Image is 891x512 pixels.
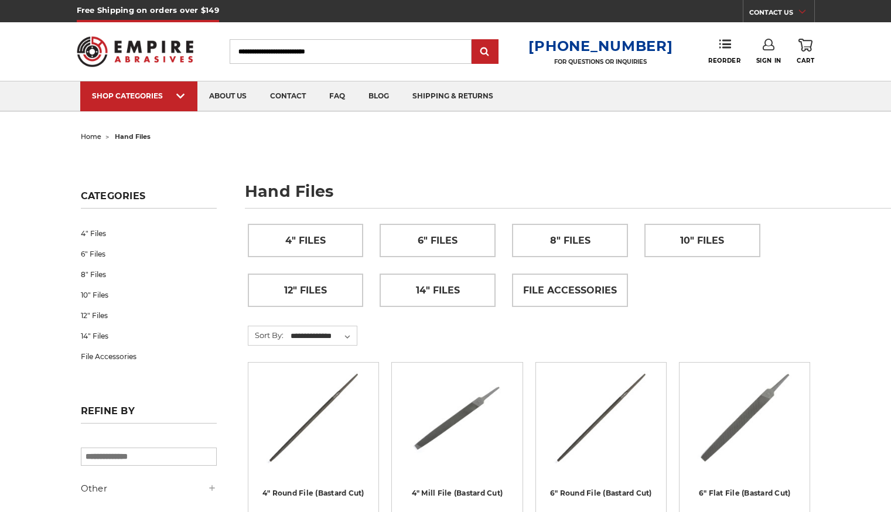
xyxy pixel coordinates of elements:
a: 4" Files [248,224,363,257]
a: File Accessories [513,274,627,306]
a: 4" Mill File (Bastard Cut) [412,489,503,497]
img: 6 Inch Round File Bastard Cut, Double Cut [554,371,648,465]
span: Cart [797,57,814,64]
a: 6" Files [380,224,495,257]
span: 8" Files [550,231,590,251]
div: SHOP CATEGORIES [92,91,186,100]
h5: Categories [81,190,217,209]
a: 10" Files [81,285,217,305]
img: 6" Flat Bastard File [697,371,792,465]
a: 6" Flat File (Bastard Cut) [699,489,791,497]
a: 12" Files [81,305,217,326]
input: Submit [473,40,497,64]
a: 10" Files [645,224,760,257]
h5: Refine by [81,405,217,424]
a: 6 Inch Round File Bastard Cut, Double Cut [544,371,658,484]
img: 4" Mill File Bastard Cut [410,371,504,465]
span: 14" Files [416,281,460,301]
a: 14" Files [380,274,495,306]
a: Reorder [708,39,740,64]
a: home [81,132,101,141]
a: 12" Files [248,274,363,306]
img: Empire Abrasives [77,29,194,74]
span: 12" Files [284,281,327,301]
h5: Other [81,482,217,496]
p: FOR QUESTIONS OR INQUIRIES [528,58,672,66]
span: 10" Files [680,231,724,251]
a: 6" Flat Bastard File [688,371,801,484]
span: 4" Files [285,231,326,251]
a: 4" Round File (Bastard Cut) [262,489,364,497]
a: 4" Mill File Bastard Cut [400,371,514,484]
a: Cart [797,39,814,64]
span: File Accessories [523,281,617,301]
a: 8" Files [513,224,627,257]
span: 6" Files [418,231,458,251]
span: Reorder [708,57,740,64]
a: 14" Files [81,326,217,346]
span: hand files [115,132,151,141]
a: blog [357,81,401,111]
a: about us [197,81,258,111]
a: contact [258,81,318,111]
a: [PHONE_NUMBER] [528,37,672,54]
a: shipping & returns [401,81,505,111]
a: 8" Files [81,264,217,285]
a: CONTACT US [749,6,814,22]
a: File Accessories [81,346,217,367]
a: faq [318,81,357,111]
a: 4" Files [81,223,217,244]
a: 4 Inch Round File Bastard Cut, Double Cut [257,371,370,484]
label: Sort By: [248,326,284,344]
img: 4 Inch Round File Bastard Cut, Double Cut [266,371,361,465]
span: Sign In [756,57,781,64]
select: Sort By: [289,327,357,345]
a: 6" Round File (Bastard Cut) [550,489,652,497]
a: 6" Files [81,244,217,264]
